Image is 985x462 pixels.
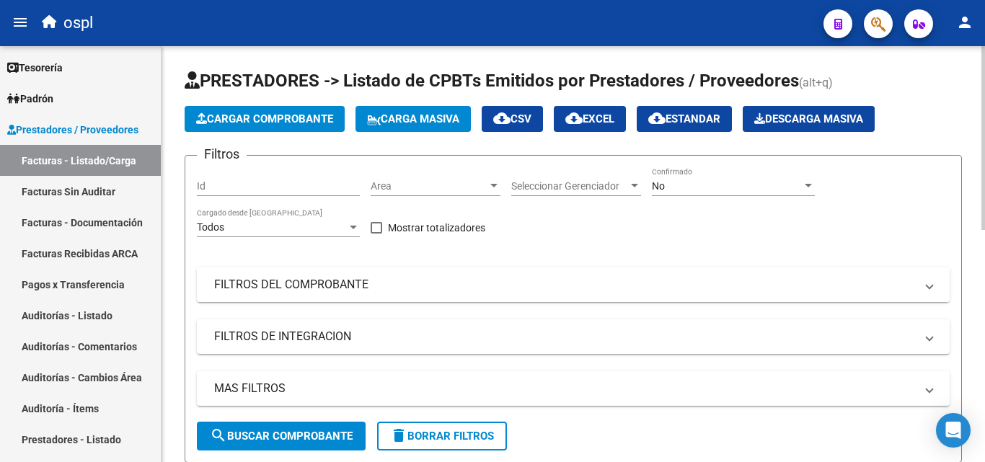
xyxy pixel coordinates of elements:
span: Tesorería [7,60,63,76]
button: Borrar Filtros [377,422,507,450]
span: CSV [493,112,531,125]
button: Estandar [637,106,732,132]
mat-icon: delete [390,427,407,444]
mat-panel-title: FILTROS DE INTEGRACION [214,329,915,345]
span: Borrar Filtros [390,430,494,443]
span: No [652,180,665,192]
mat-expansion-panel-header: MAS FILTROS [197,371,950,406]
h3: Filtros [197,144,247,164]
mat-panel-title: MAS FILTROS [214,381,915,396]
span: Estandar [648,112,720,125]
span: Buscar Comprobante [210,430,353,443]
button: Cargar Comprobante [185,106,345,132]
span: Carga Masiva [367,112,459,125]
button: CSV [482,106,543,132]
mat-icon: person [956,14,973,31]
mat-icon: cloud_download [493,110,511,127]
span: Descarga Masiva [754,112,863,125]
button: Descarga Masiva [743,106,875,132]
mat-icon: cloud_download [648,110,666,127]
mat-expansion-panel-header: FILTROS DEL COMPROBANTE [197,267,950,302]
mat-panel-title: FILTROS DEL COMPROBANTE [214,277,915,293]
mat-icon: menu [12,14,29,31]
span: Padrón [7,91,53,107]
app-download-masive: Descarga masiva de comprobantes (adjuntos) [743,106,875,132]
mat-icon: cloud_download [565,110,583,127]
span: (alt+q) [799,76,833,89]
span: PRESTADORES -> Listado de CPBTs Emitidos por Prestadores / Proveedores [185,71,799,91]
span: Prestadores / Proveedores [7,122,138,138]
button: EXCEL [554,106,626,132]
button: Carga Masiva [355,106,471,132]
div: Open Intercom Messenger [936,413,971,448]
span: EXCEL [565,112,614,125]
mat-expansion-panel-header: FILTROS DE INTEGRACION [197,319,950,354]
span: Seleccionar Gerenciador [511,180,628,192]
mat-icon: search [210,427,227,444]
span: ospl [63,7,93,39]
button: Buscar Comprobante [197,422,366,450]
span: Area [371,180,487,192]
span: Todos [197,221,224,233]
span: Mostrar totalizadores [388,219,485,236]
span: Cargar Comprobante [196,112,333,125]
